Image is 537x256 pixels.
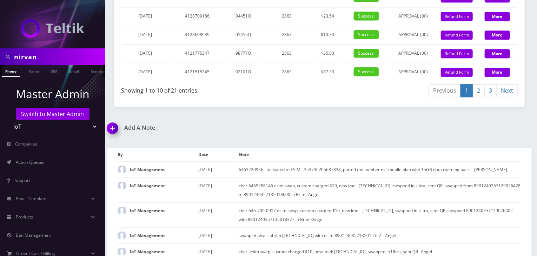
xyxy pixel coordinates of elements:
[198,227,239,243] td: [DATE]
[354,67,379,76] span: Success
[198,148,239,161] th: Date
[15,177,30,183] span: Support
[390,63,437,81] td: APPROVAL (00)
[441,12,473,21] button: Refund Form
[14,50,104,63] input: Search in Company
[484,84,497,97] a: 3
[390,26,437,43] td: APPROVAL (00)
[87,65,111,76] a: Company
[429,84,461,97] a: Previous
[313,44,342,62] td: $35.50
[118,148,198,161] th: By
[460,84,473,97] a: 1
[472,84,485,97] a: 2
[441,31,473,40] button: Refund Form
[15,141,38,147] span: Companies
[313,63,342,81] td: $87.33
[2,65,20,77] a: Phone
[130,167,165,173] strong: IoT Management
[239,202,521,227] td: chat-646-709-0917 esim swap, custom charged $10, new imei: [TECHNICAL_ID], swapped in Ultra, sent...
[261,26,312,43] td: 2863
[354,49,379,58] span: Success
[496,84,518,97] a: Next
[138,69,152,75] span: [DATE]
[239,177,521,202] td: chat-6465288146 esim swap, custom charged $10, new imei: [TECHNICAL_ID], swapped in Ultra, sent Q...
[313,7,342,25] td: $23.54
[390,44,437,62] td: APPROVAL (00)
[16,159,44,165] span: Action Queues
[169,63,225,81] td: 4121515345
[16,214,33,220] span: Products
[313,26,342,43] td: $10.30
[441,49,473,59] button: Refund Form
[16,232,51,238] span: Ban Management
[261,44,312,62] td: 2863
[261,7,312,25] td: 2863
[239,227,521,243] td: swapped physical sim [TECHNICAL_ID] with esim 8901240357135015522-- Angel
[198,202,239,227] td: [DATE]
[21,19,84,38] img: IoT
[226,7,260,25] td: 04451Q
[121,83,314,95] div: Showing 1 to 10 of 21 entries
[138,13,152,19] span: [DATE]
[16,196,46,202] span: Email Template
[441,68,473,77] button: Refund Form
[169,44,225,62] td: 4121775347
[66,65,82,76] a: Email
[226,44,260,62] td: 98777Q
[485,49,510,58] button: More
[485,31,510,40] button: More
[138,50,152,56] span: [DATE]
[130,233,165,238] strong: IoT Management
[130,208,165,214] strong: IoT Management
[130,249,165,255] strong: IoT Management
[25,65,42,76] a: Name
[226,26,260,43] td: 05455Q
[354,30,379,39] span: Success
[138,32,152,38] span: [DATE]
[485,12,510,21] button: More
[198,177,239,202] td: [DATE]
[198,161,239,177] td: [DATE]
[107,124,314,131] a: Add A Note
[239,148,521,161] th: Note
[169,7,225,25] td: 4128709186
[130,183,165,189] strong: IoT Management
[226,63,260,81] td: 02101Q
[239,161,521,177] td: 6463220936 - activated to ESIM - 353730205687838, ported the number to Tmobile plan with 15GB dat...
[169,26,225,43] td: 4128698939
[16,108,89,120] a: Switch to Master Admin
[47,65,61,76] a: SIM
[485,68,510,77] button: More
[261,63,312,81] td: 2863
[390,7,437,25] td: APPROVAL (00)
[354,12,379,20] span: Success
